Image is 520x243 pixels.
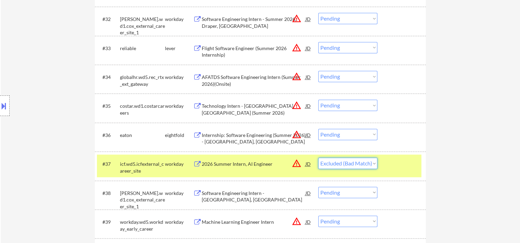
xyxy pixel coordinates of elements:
[120,103,165,116] div: costar.wd1.costarcareers
[292,159,301,168] button: warning_amber
[165,132,193,139] div: eightfold
[292,72,301,81] button: warning_amber
[202,219,306,225] div: Machine Learning Engineer Intern
[202,74,306,87] div: AFATDS Software Engineering Intern (Summer 2026)(Onsite)
[102,219,114,225] div: #39
[120,16,165,36] div: [PERSON_NAME].wd1.cox_external_career_site_1
[305,216,312,228] div: JD
[305,158,312,170] div: JD
[292,101,301,110] button: warning_amber
[292,14,301,23] button: warning_amber
[165,45,193,52] div: lever
[305,129,312,141] div: JD
[165,219,193,225] div: workday
[202,16,306,29] div: Software Engineering Intern - Summer 2026, Draper, [GEOGRAPHIC_DATA]
[102,16,114,23] div: #32
[202,161,306,167] div: 2026 Summer Intern, AI Engineer
[292,43,301,53] button: warning_amber
[305,13,312,25] div: JD
[165,16,193,23] div: workday
[305,42,312,54] div: JD
[202,190,306,203] div: Software Engineering Intern - [GEOGRAPHIC_DATA], [GEOGRAPHIC_DATA]
[305,71,312,83] div: JD
[120,45,165,52] div: reliable
[165,161,193,167] div: workday
[120,132,165,139] div: eaton
[305,187,312,199] div: JD
[202,132,306,145] div: Internship: Software Engineering (Summer 2026) - [GEOGRAPHIC_DATA], [GEOGRAPHIC_DATA]
[165,74,193,81] div: workday
[120,74,165,87] div: globalhr.wd5.rec_rtx_ext_gateway
[120,161,165,174] div: icf.wd5.icfexternal_career_site
[120,219,165,232] div: workday.wd5.workday_early_career
[292,217,301,226] button: warning_amber
[305,100,312,112] div: JD
[165,103,193,109] div: workday
[102,190,114,197] div: #38
[202,103,306,116] div: Technology Intern - [GEOGRAPHIC_DATA], [GEOGRAPHIC_DATA] (Summer 2026)
[202,45,306,58] div: Flight Software Engineer (Summer 2026 Internship)
[292,130,301,139] button: warning_amber
[165,190,193,197] div: workday
[120,190,165,210] div: [PERSON_NAME].wd1.cox_external_career_site_1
